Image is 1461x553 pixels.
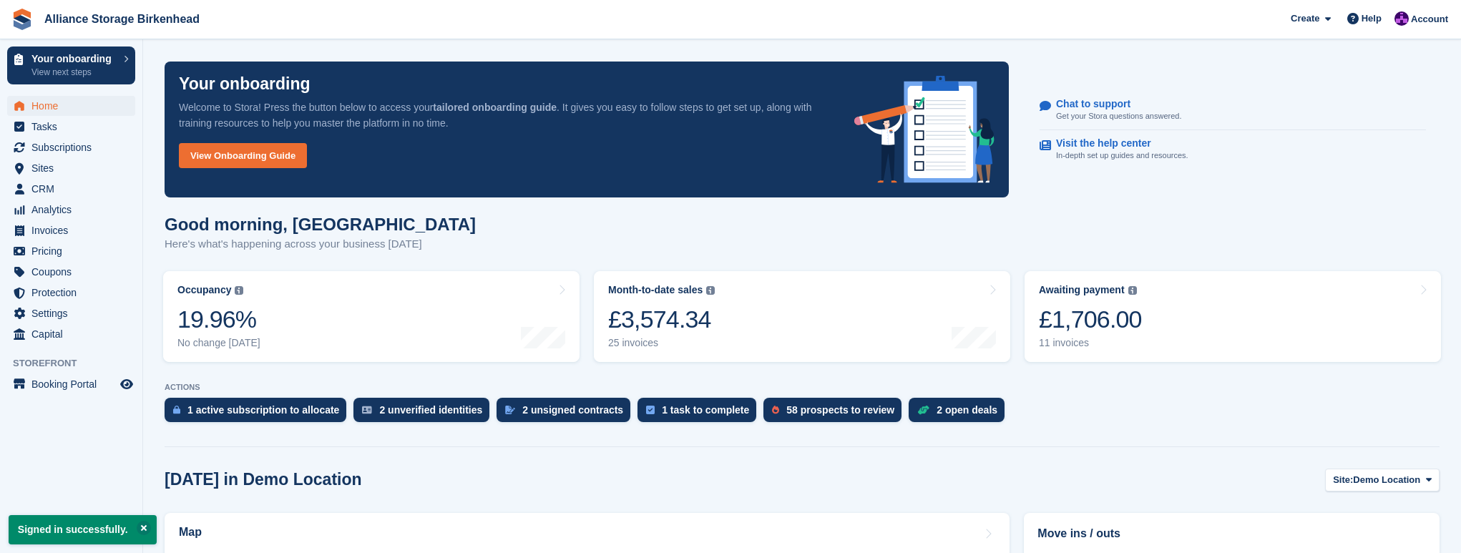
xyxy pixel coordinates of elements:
span: Subscriptions [31,137,117,157]
span: Protection [31,283,117,303]
img: verify_identity-adf6edd0f0f0b5bbfe63781bf79b02c33cf7c696d77639b501bdc392416b5a36.svg [362,406,372,414]
div: No change [DATE] [177,337,260,349]
span: Settings [31,303,117,323]
a: menu [7,220,135,240]
a: Visit the help center In-depth set up guides and resources. [1040,130,1426,169]
span: Tasks [31,117,117,137]
a: menu [7,179,135,199]
img: onboarding-info-6c161a55d2c0e0a8cae90662b2fe09162a5109e8cc188191df67fb4f79e88e88.svg [854,76,995,183]
img: icon-info-grey-7440780725fd019a000dd9b08b2336e03edf1995a4989e88bcd33f0948082b44.svg [1128,286,1137,295]
h2: Map [179,526,202,539]
a: menu [7,117,135,137]
div: 58 prospects to review [786,404,894,416]
a: menu [7,283,135,303]
div: 2 unverified identities [379,404,482,416]
a: 58 prospects to review [763,398,909,429]
img: contract_signature_icon-13c848040528278c33f63329250d36e43548de30e8caae1d1a13099fd9432cc5.svg [505,406,515,414]
a: menu [7,262,135,282]
p: Here's what's happening across your business [DATE] [165,236,476,253]
a: 1 task to complete [637,398,763,429]
p: Signed in successfully. [9,515,157,544]
img: active_subscription_to_allocate_icon-d502201f5373d7db506a760aba3b589e785aa758c864c3986d89f69b8ff3... [173,405,180,414]
p: Your onboarding [31,54,117,64]
span: Account [1411,12,1448,26]
span: Create [1291,11,1319,26]
div: 11 invoices [1039,337,1142,349]
img: task-75834270c22a3079a89374b754ae025e5fb1db73e45f91037f5363f120a921f8.svg [646,406,655,414]
span: Booking Portal [31,374,117,394]
h1: Good morning, [GEOGRAPHIC_DATA] [165,215,476,234]
p: Visit the help center [1056,137,1177,150]
button: Site: Demo Location [1325,469,1440,492]
img: icon-info-grey-7440780725fd019a000dd9b08b2336e03edf1995a4989e88bcd33f0948082b44.svg [706,286,715,295]
p: Chat to support [1056,98,1170,110]
a: Alliance Storage Birkenhead [39,7,205,31]
a: menu [7,324,135,344]
p: Welcome to Stora! Press the button below to access your . It gives you easy to follow steps to ge... [179,99,831,131]
p: In-depth set up guides and resources. [1056,150,1188,162]
p: Your onboarding [179,76,311,92]
div: 2 unsigned contracts [522,404,623,416]
p: ACTIONS [165,383,1440,392]
p: View next steps [31,66,117,79]
div: £3,574.34 [608,305,715,334]
a: Your onboarding View next steps [7,47,135,84]
span: Pricing [31,241,117,261]
img: deal-1b604bf984904fb50ccaf53a9ad4b4a5d6e5aea283cecdc64d6e3604feb123c2.svg [917,405,929,415]
a: Occupancy 19.96% No change [DATE] [163,271,580,362]
span: Analytics [31,200,117,220]
span: Site: [1333,473,1353,487]
span: Home [31,96,117,116]
a: Awaiting payment £1,706.00 11 invoices [1025,271,1441,362]
a: menu [7,241,135,261]
div: 19.96% [177,305,260,334]
div: Month-to-date sales [608,284,703,296]
div: 2 open deals [937,404,997,416]
div: £1,706.00 [1039,305,1142,334]
a: 2 open deals [909,398,1012,429]
a: menu [7,200,135,220]
a: 2 unverified identities [353,398,497,429]
span: Demo Location [1353,473,1420,487]
span: Coupons [31,262,117,282]
a: menu [7,137,135,157]
h2: Move ins / outs [1037,525,1426,542]
img: Romilly Norton [1394,11,1409,26]
a: View Onboarding Guide [179,143,307,168]
a: 1 active subscription to allocate [165,398,353,429]
span: Sites [31,158,117,178]
a: menu [7,158,135,178]
a: menu [7,96,135,116]
img: stora-icon-8386f47178a22dfd0bd8f6a31ec36ba5ce8667c1dd55bd0f319d3a0aa187defe.svg [11,9,33,30]
a: menu [7,303,135,323]
a: 2 unsigned contracts [497,398,637,429]
span: Invoices [31,220,117,240]
a: Month-to-date sales £3,574.34 25 invoices [594,271,1010,362]
span: Storefront [13,356,142,371]
a: Preview store [118,376,135,393]
strong: tailored onboarding guide [433,102,557,113]
span: Help [1362,11,1382,26]
div: Occupancy [177,284,231,296]
a: Chat to support Get your Stora questions answered. [1040,91,1426,130]
h2: [DATE] in Demo Location [165,470,362,489]
div: 1 active subscription to allocate [187,404,339,416]
span: Capital [31,324,117,344]
span: CRM [31,179,117,199]
div: 25 invoices [608,337,715,349]
img: icon-info-grey-7440780725fd019a000dd9b08b2336e03edf1995a4989e88bcd33f0948082b44.svg [235,286,243,295]
img: prospect-51fa495bee0391a8d652442698ab0144808aea92771e9ea1ae160a38d050c398.svg [772,406,779,414]
div: 1 task to complete [662,404,749,416]
div: Awaiting payment [1039,284,1125,296]
a: menu [7,374,135,394]
p: Get your Stora questions answered. [1056,110,1181,122]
